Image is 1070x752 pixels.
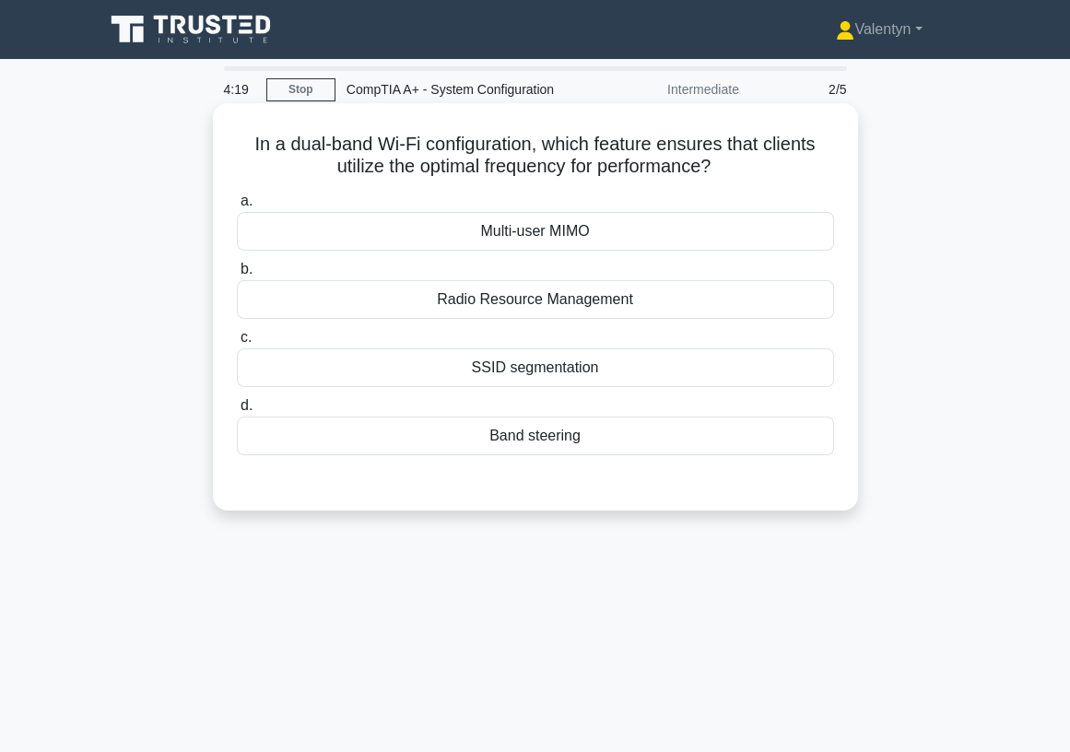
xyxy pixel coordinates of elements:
span: b. [241,261,253,276]
div: Radio Resource Management [237,280,834,319]
div: Multi-user MIMO [237,212,834,251]
span: d. [241,397,253,413]
div: Intermediate [589,71,750,108]
span: a. [241,193,253,208]
a: Stop [266,78,335,101]
div: Band steering [237,417,834,455]
div: 4:19 [213,71,266,108]
div: SSID segmentation [237,348,834,387]
span: c. [241,329,252,345]
div: 2/5 [750,71,858,108]
h5: In a dual-band Wi-Fi configuration, which feature ensures that clients utilize the optimal freque... [235,133,836,179]
a: Valentyn [792,11,966,48]
div: CompTIA A+ - System Configuration [335,71,589,108]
